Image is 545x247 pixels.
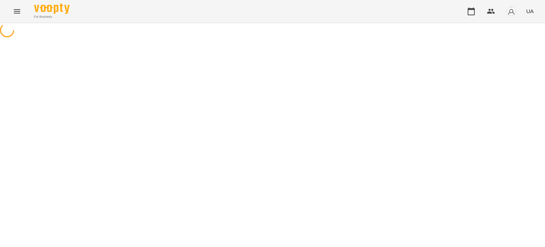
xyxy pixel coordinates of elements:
[523,5,536,18] button: UA
[34,15,70,19] span: For Business
[9,3,26,20] button: Menu
[506,6,516,16] img: avatar_s.png
[34,4,70,14] img: Voopty Logo
[526,7,534,15] span: UA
